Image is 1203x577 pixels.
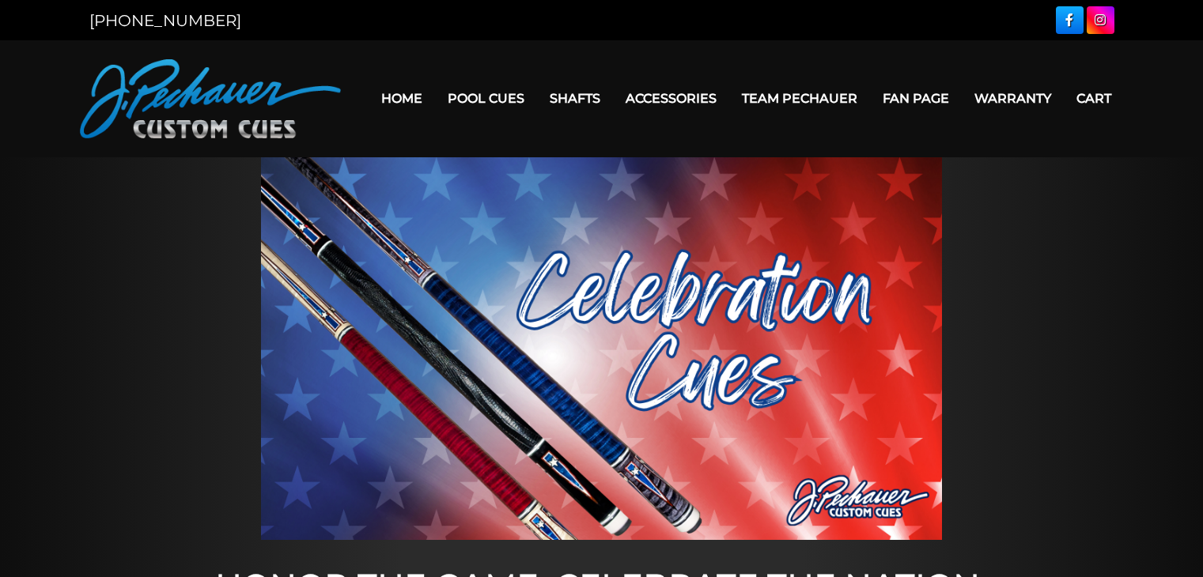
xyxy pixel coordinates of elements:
a: [PHONE_NUMBER] [89,11,241,30]
a: Shafts [537,78,613,119]
img: Pechauer Custom Cues [80,59,341,138]
a: Pool Cues [435,78,537,119]
a: Warranty [962,78,1064,119]
a: Fan Page [870,78,962,119]
a: Team Pechauer [729,78,870,119]
a: Home [369,78,435,119]
a: Accessories [613,78,729,119]
a: Cart [1064,78,1124,119]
